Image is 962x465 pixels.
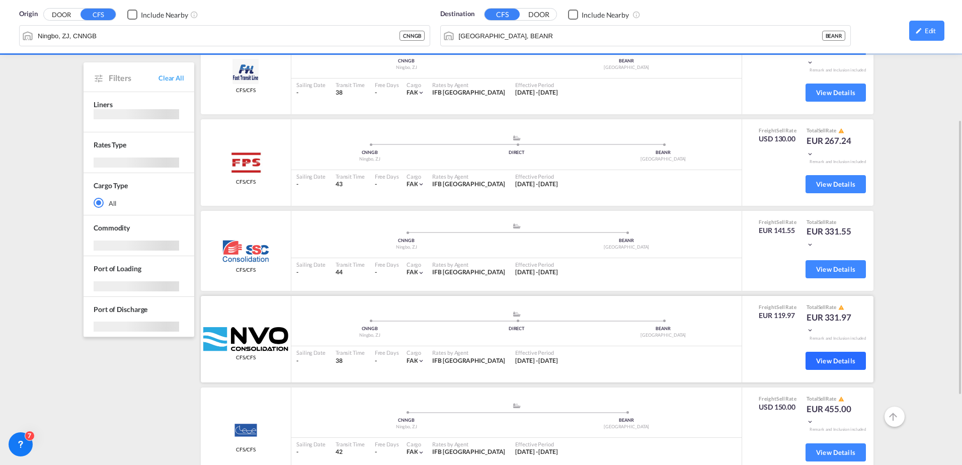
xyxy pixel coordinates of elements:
[802,427,873,432] div: Remark and Inclusion included
[590,332,737,339] div: [GEOGRAPHIC_DATA]
[407,261,425,268] div: Cargo
[407,440,425,448] div: Cargo
[807,303,857,312] div: Total Rate
[375,448,377,456] div: -
[296,440,326,448] div: Sailing Date
[296,244,517,251] div: Ningbo, ZJ
[515,180,558,189] div: 01 Oct 2025 - 15 Oct 2025
[915,27,922,34] md-icon: icon-pencil
[94,304,147,313] span: Port of Discharge
[407,268,418,276] span: FAK
[19,9,37,19] span: Origin
[759,134,796,144] div: USD 130.00
[296,81,326,89] div: Sailing Date
[807,327,814,334] md-icon: icon-chevron-down
[511,312,523,317] md-icon: assets/icons/custom/ship-fill.svg
[515,81,558,89] div: Effective Period
[336,440,365,448] div: Transit Time
[94,223,130,232] span: Commodity
[432,349,505,356] div: Rates by Agent
[818,127,826,133] span: Sell
[515,173,558,180] div: Effective Period
[296,357,326,365] div: -
[407,173,425,180] div: Cargo
[296,268,326,277] div: -
[432,180,505,189] div: IFB Belgium
[407,349,425,356] div: Cargo
[515,357,558,364] span: [DATE] - [DATE]
[336,349,365,356] div: Transit Time
[432,268,505,277] div: IFB Belgium
[807,150,814,158] md-icon: icon-chevron-down
[296,417,517,424] div: CNNGB
[375,180,377,189] div: -
[20,26,430,46] md-input-container: Ningbo, ZJ, CNNGB
[440,9,474,19] span: Destination
[807,241,814,248] md-icon: icon-chevron-down
[236,446,256,453] span: CFS/CFS
[816,448,855,456] span: View Details
[515,180,558,188] span: [DATE] - [DATE]
[515,448,558,456] div: 01 Oct 2025 - 15 Oct 2025
[336,268,365,277] div: 44
[806,260,866,278] button: View Details
[336,180,365,189] div: 43
[336,89,365,97] div: 38
[158,73,184,83] span: Clear All
[807,43,857,67] div: EUR 265.92
[590,326,737,332] div: BEANR
[517,244,737,251] div: [GEOGRAPHIC_DATA]
[236,87,256,94] span: CFS/CFS
[296,448,326,456] div: -
[432,89,505,97] div: IFB Belgium
[38,28,399,43] input: Search by Port
[296,424,517,430] div: Ningbo, ZJ
[375,349,399,356] div: Free Days
[203,327,288,351] img: NVO Consolidation
[807,135,857,159] div: EUR 267.24
[759,303,796,311] div: Freight Rate
[807,418,814,425] md-icon: icon-chevron-down
[816,180,855,188] span: View Details
[807,395,857,403] div: Total Rate
[236,354,256,361] span: CFS/CFS
[432,89,505,96] span: IFB [GEOGRAPHIC_DATA]
[375,173,399,180] div: Free Days
[759,395,796,402] div: Freight Rate
[418,449,425,456] md-icon: icon-chevron-down
[432,448,505,456] div: IFB Belgium
[296,156,443,163] div: Ningbo, ZJ
[816,265,855,273] span: View Details
[818,304,826,310] span: Sell
[485,9,520,20] button: CFS
[511,223,523,228] md-icon: assets/icons/custom/ship-fill.svg
[632,11,640,19] md-icon: Unchecked: Ignores neighbouring ports when fetching rates.Checked : Includes neighbouring ports w...
[807,312,857,336] div: EUR 331.97
[296,173,326,180] div: Sailing Date
[232,59,259,84] img: FTL Fast Transit Line
[838,128,844,134] md-icon: icon-alert
[407,448,418,455] span: FAK
[127,9,188,20] md-checkbox: Checkbox No Ink
[336,173,365,180] div: Transit Time
[837,127,844,135] button: icon-alert
[94,198,184,208] md-radio-button: All
[759,218,796,225] div: Freight Rate
[375,89,377,97] div: -
[515,440,558,448] div: Effective Period
[807,218,857,225] div: Total Rate
[838,396,844,402] md-icon: icon-alert
[296,58,517,64] div: CNNGB
[81,9,116,20] button: CFS
[515,357,558,365] div: 01 Oct 2025 - 15 Oct 2025
[807,403,857,427] div: EUR 455.00
[236,266,256,273] span: CFS/CFS
[375,357,377,365] div: -
[515,448,558,455] span: [DATE] - [DATE]
[822,31,846,41] div: BEANR
[209,239,282,264] img: SSC Consolidation
[418,89,425,96] md-icon: icon-chevron-down
[521,9,556,21] button: DOOR
[443,326,590,332] div: DIRECT
[432,357,505,365] div: IFB Belgium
